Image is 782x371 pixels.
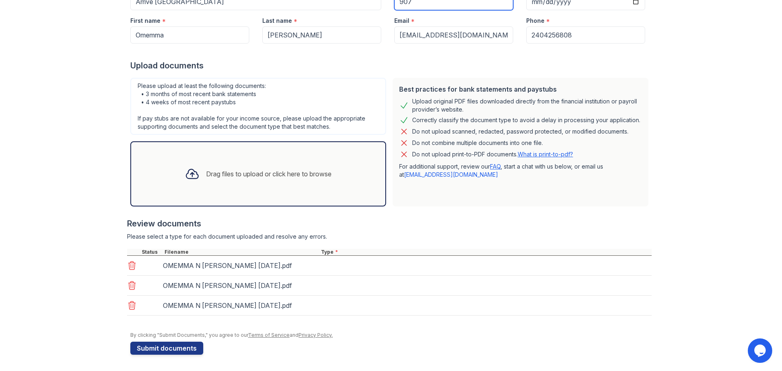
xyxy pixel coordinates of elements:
[412,127,628,136] div: Do not upload scanned, redacted, password protected, or modified documents.
[399,84,642,94] div: Best practices for bank statements and paystubs
[163,299,316,312] div: OMEMMA N [PERSON_NAME] [DATE].pdf
[163,259,316,272] div: OMEMMA N [PERSON_NAME] [DATE].pdf
[412,138,543,148] div: Do not combine multiple documents into one file.
[130,342,203,355] button: Submit documents
[518,151,573,158] a: What is print-to-pdf?
[299,332,333,338] a: Privacy Policy.
[404,171,498,178] a: [EMAIL_ADDRESS][DOMAIN_NAME]
[399,162,642,179] p: For additional support, review our , start a chat with us below, or email us at
[163,249,319,255] div: Filename
[319,249,652,255] div: Type
[248,332,290,338] a: Terms of Service
[262,17,292,25] label: Last name
[130,17,160,25] label: First name
[130,78,386,135] div: Please upload at least the following documents: • 3 months of most recent bank statements • 4 wee...
[130,60,652,71] div: Upload documents
[394,17,409,25] label: Email
[490,163,501,170] a: FAQ
[130,332,652,338] div: By clicking "Submit Documents," you agree to our and
[127,218,652,229] div: Review documents
[748,338,774,363] iframe: chat widget
[140,249,163,255] div: Status
[412,115,640,125] div: Correctly classify the document type to avoid a delay in processing your application.
[163,279,316,292] div: OMEMMA N [PERSON_NAME] [DATE].pdf
[412,97,642,114] div: Upload original PDF files downloaded directly from the financial institution or payroll provider’...
[526,17,545,25] label: Phone
[127,233,652,241] div: Please select a type for each document uploaded and resolve any errors.
[206,169,332,179] div: Drag files to upload or click here to browse
[412,150,573,158] p: Do not upload print-to-PDF documents.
